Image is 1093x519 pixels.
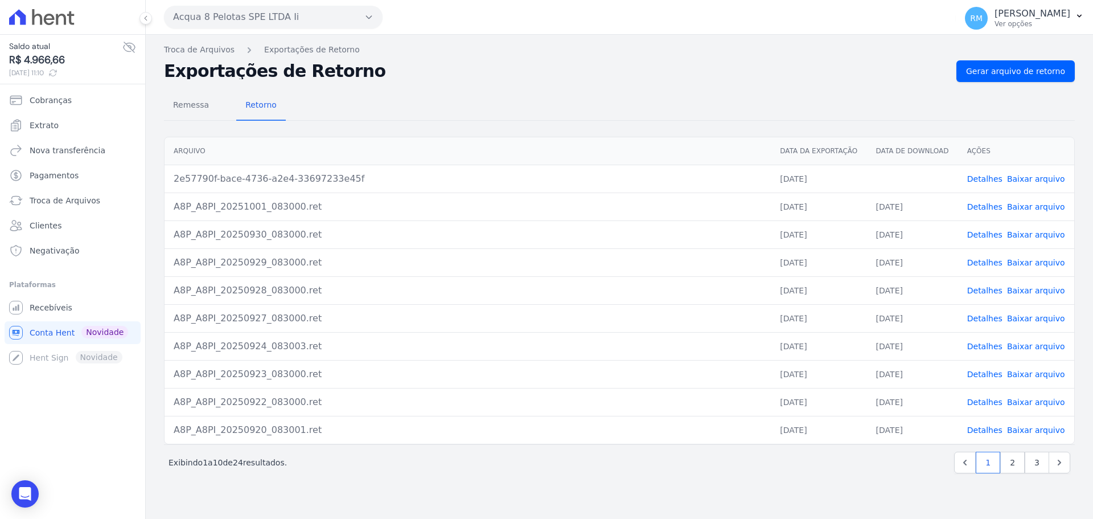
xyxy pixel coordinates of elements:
button: RM [PERSON_NAME] Ver opções [956,2,1093,34]
a: Detalhes [967,398,1002,407]
td: [DATE] [867,332,958,360]
a: Pagamentos [5,164,141,187]
a: Baixar arquivo [1007,398,1065,407]
a: Baixar arquivo [1007,314,1065,323]
span: RM [970,14,983,22]
p: Ver opções [995,19,1070,28]
div: A8P_A8PI_20250923_083000.ret [174,367,762,381]
a: 3 [1025,452,1049,473]
a: Recebíveis [5,296,141,319]
span: [DATE] 11:10 [9,68,122,78]
td: [DATE] [771,220,866,248]
span: Novidade [81,326,128,338]
th: Arquivo [165,137,771,165]
a: Baixar arquivo [1007,286,1065,295]
a: Previous [954,452,976,473]
td: [DATE] [771,165,866,193]
a: Baixar arquivo [1007,258,1065,267]
a: Next [1049,452,1070,473]
div: 2e57790f-bace-4736-a2e4-33697233e45f [174,172,762,186]
a: Detalhes [967,314,1002,323]
nav: Sidebar [9,89,136,369]
span: 10 [213,458,223,467]
span: 24 [233,458,243,467]
div: A8P_A8PI_20250928_083000.ret [174,284,762,297]
td: [DATE] [867,220,958,248]
a: Baixar arquivo [1007,426,1065,435]
span: Retorno [239,93,283,116]
td: [DATE] [867,416,958,444]
a: Baixar arquivo [1007,202,1065,211]
th: Ações [958,137,1074,165]
div: Open Intercom Messenger [11,480,39,508]
a: Detalhes [967,342,1002,351]
a: Detalhes [967,258,1002,267]
div: A8P_A8PI_20250927_083000.ret [174,312,762,325]
td: [DATE] [771,304,866,332]
a: Detalhes [967,174,1002,183]
a: Retorno [236,91,286,121]
a: 1 [976,452,1000,473]
a: Baixar arquivo [1007,342,1065,351]
span: Remessa [166,93,216,116]
td: [DATE] [771,416,866,444]
a: Cobranças [5,89,141,112]
nav: Breadcrumb [164,44,1075,56]
div: A8P_A8PI_20250922_083000.ret [174,395,762,409]
span: Saldo atual [9,40,122,52]
a: Remessa [164,91,218,121]
span: R$ 4.966,66 [9,52,122,68]
td: [DATE] [771,360,866,388]
a: Negativação [5,239,141,262]
a: Baixar arquivo [1007,174,1065,183]
td: [DATE] [867,304,958,332]
span: Clientes [30,220,61,231]
td: [DATE] [867,193,958,220]
th: Data da Exportação [771,137,866,165]
span: Recebíveis [30,302,72,313]
p: [PERSON_NAME] [995,8,1070,19]
a: Troca de Arquivos [164,44,235,56]
td: [DATE] [867,248,958,276]
div: A8P_A8PI_20250920_083001.ret [174,423,762,437]
th: Data de Download [867,137,958,165]
a: Exportações de Retorno [264,44,360,56]
td: [DATE] [771,248,866,276]
td: [DATE] [867,360,958,388]
span: Extrato [30,120,59,131]
a: Detalhes [967,202,1002,211]
a: Extrato [5,114,141,137]
button: Acqua 8 Pelotas SPE LTDA Ii [164,6,383,28]
a: Clientes [5,214,141,237]
td: [DATE] [771,332,866,360]
td: [DATE] [867,388,958,416]
a: Baixar arquivo [1007,230,1065,239]
a: Detalhes [967,230,1002,239]
td: [DATE] [771,276,866,304]
div: A8P_A8PI_20251001_083000.ret [174,200,762,214]
span: Nova transferência [30,145,105,156]
div: A8P_A8PI_20250924_083003.ret [174,340,762,353]
h2: Exportações de Retorno [164,63,947,79]
a: 2 [1000,452,1025,473]
p: Exibindo a de resultados. [169,457,287,468]
a: Troca de Arquivos [5,189,141,212]
a: Conta Hent Novidade [5,321,141,344]
span: Conta Hent [30,327,75,338]
span: Troca de Arquivos [30,195,100,206]
td: [DATE] [867,276,958,304]
div: A8P_A8PI_20250929_083000.ret [174,256,762,269]
td: [DATE] [771,388,866,416]
div: Plataformas [9,278,136,292]
a: Gerar arquivo de retorno [956,60,1075,82]
a: Baixar arquivo [1007,370,1065,379]
a: Detalhes [967,286,1002,295]
a: Nova transferência [5,139,141,162]
span: Gerar arquivo de retorno [966,66,1065,77]
span: 1 [203,458,208,467]
span: Cobranças [30,95,72,106]
td: [DATE] [771,193,866,220]
span: Negativação [30,245,80,256]
a: Detalhes [967,426,1002,435]
a: Detalhes [967,370,1002,379]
